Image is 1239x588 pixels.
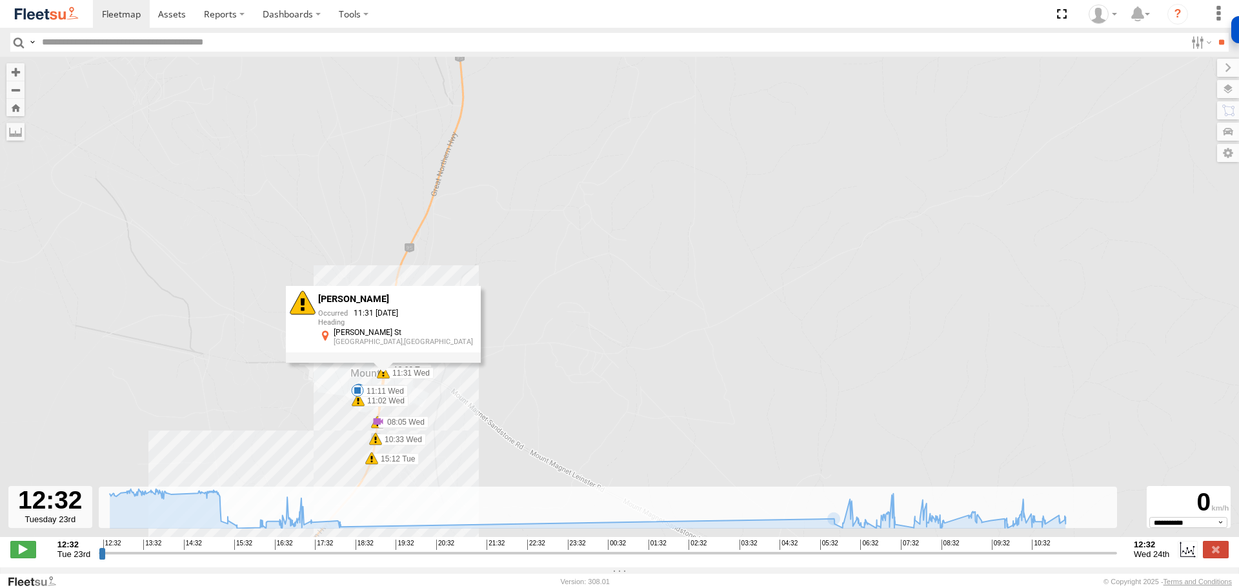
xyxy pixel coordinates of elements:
span: 08:32 [942,540,960,550]
span: 12:32 [103,540,121,550]
button: Zoom out [6,81,25,99]
span: 18:32 [356,540,374,550]
span: 19:32 [396,540,414,550]
span: 09:32 [992,540,1010,550]
label: 10:33 Wed [376,434,426,445]
span: 10:32 [1032,540,1050,550]
span: 13:32 [143,540,161,550]
a: Terms and Conditions [1163,578,1232,585]
div: © Copyright 2025 - [1103,578,1232,585]
label: Search Query [27,33,37,52]
label: 08:05 Wed [378,416,428,428]
label: 11:11 Wed [358,385,408,397]
span: 22:32 [527,540,545,550]
label: 11:02 Wed [358,395,408,407]
label: 07:25 Wed [386,352,436,363]
span: Wed 24th Sep 2025 [1134,549,1169,559]
a: Visit our Website [7,575,66,588]
span: 06:32 [860,540,878,550]
strong: 12:32 [1134,540,1169,549]
div: Version: 308.01 [561,578,610,585]
button: Zoom Home [6,99,25,116]
span: 04:32 [780,540,798,550]
span: 17:32 [315,540,333,550]
span: 03:32 [740,540,758,550]
img: fleetsu-logo-horizontal.svg [13,5,80,23]
span: 05:32 [820,540,838,550]
div: 11:31 [DATE] [318,309,473,319]
label: Play/Stop [10,541,36,558]
span: Tue 23rd Sep 2025 [57,549,90,559]
label: Search Filter Options [1186,33,1214,52]
div: 0 [1149,488,1229,517]
label: Close [1203,541,1229,558]
button: Zoom in [6,63,25,81]
div: [GEOGRAPHIC_DATA],[GEOGRAPHIC_DATA] [334,338,473,345]
span: 14:32 [184,540,202,550]
span: 23:32 [568,540,586,550]
span: 16:32 [275,540,293,550]
label: 15:12 Tue [372,453,419,465]
div: Brendan Tritton [1084,5,1122,24]
label: 16:26 Tue [359,385,406,396]
i: ? [1167,4,1188,25]
strong: 12:32 [57,540,90,549]
span: 15:32 [234,540,252,550]
span: 00:32 [608,540,626,550]
label: 11:31 Wed [383,367,434,379]
span: 01:32 [649,540,667,550]
span: 21:32 [487,540,505,550]
span: 07:32 [901,540,919,550]
div: [PERSON_NAME] [318,294,473,305]
span: 20:32 [436,540,454,550]
label: 18:06 Tue [385,364,432,376]
label: Map Settings [1217,144,1239,162]
label: 10:34 Wed [378,417,428,429]
span: 02:32 [689,540,707,550]
div: [PERSON_NAME] St [334,328,473,336]
label: Measure [6,123,25,141]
